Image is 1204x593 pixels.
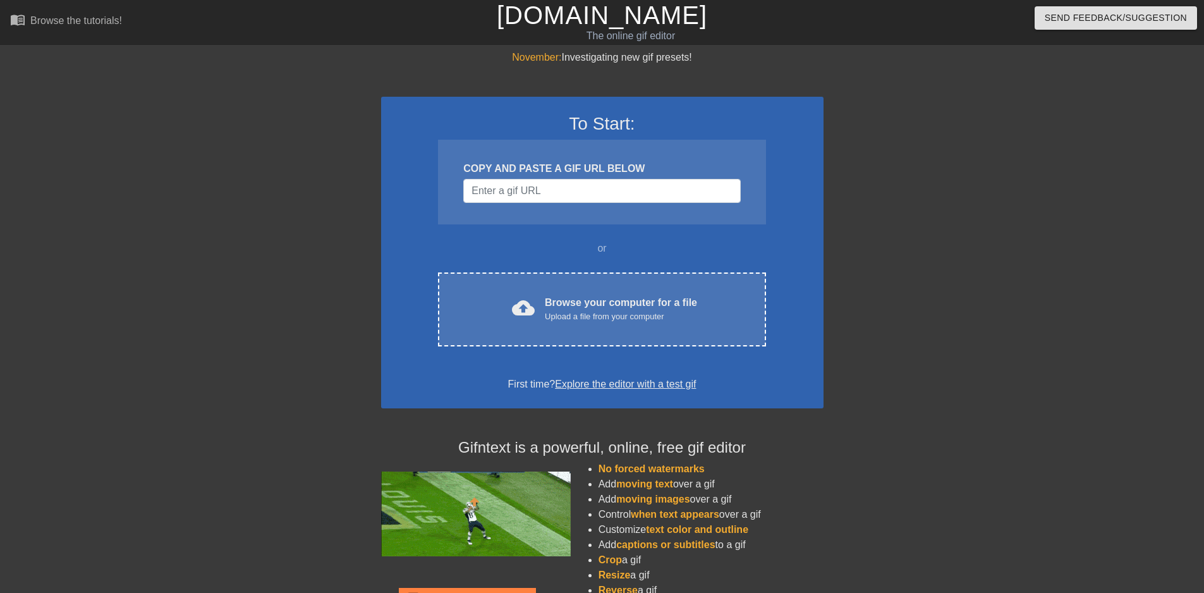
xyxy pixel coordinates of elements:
[599,537,824,553] li: Add to a gif
[599,492,824,507] li: Add over a gif
[599,477,824,492] li: Add over a gif
[616,539,715,550] span: captions or subtitles
[646,524,748,535] span: text color and outline
[599,554,622,565] span: Crop
[631,509,719,520] span: when text appears
[599,553,824,568] li: a gif
[616,494,690,504] span: moving images
[381,472,571,556] img: football_small.gif
[545,295,697,323] div: Browse your computer for a file
[599,570,631,580] span: Resize
[414,241,791,256] div: or
[30,15,122,26] div: Browse the tutorials!
[463,161,740,176] div: COPY AND PASTE A GIF URL BELOW
[381,439,824,457] h4: Gifntext is a powerful, online, free gif editor
[599,463,705,474] span: No forced watermarks
[381,50,824,65] div: Investigating new gif presets!
[1035,6,1197,30] button: Send Feedback/Suggestion
[599,568,824,583] li: a gif
[10,12,25,27] span: menu_book
[497,1,707,29] a: [DOMAIN_NAME]
[463,179,740,203] input: Username
[599,507,824,522] li: Control over a gif
[545,310,697,323] div: Upload a file from your computer
[398,113,807,135] h3: To Start:
[616,479,673,489] span: moving text
[512,52,561,63] span: November:
[512,296,535,319] span: cloud_upload
[1045,10,1187,26] span: Send Feedback/Suggestion
[408,28,854,44] div: The online gif editor
[398,377,807,392] div: First time?
[555,379,696,389] a: Explore the editor with a test gif
[10,12,122,32] a: Browse the tutorials!
[599,522,824,537] li: Customize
